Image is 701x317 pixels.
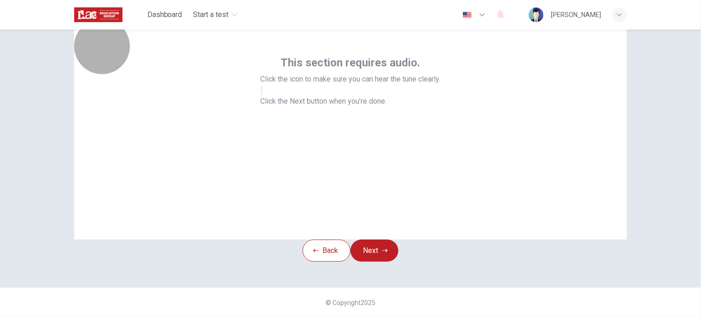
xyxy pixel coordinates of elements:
button: Dashboard [144,6,186,23]
span: Click the icon to make sure you can hear the tune clearly. [261,74,441,85]
span: Start a test [193,9,229,20]
div: [PERSON_NAME] [551,9,601,20]
span: Click the Next button when you’re done. [261,97,387,106]
a: ILAC logo [74,6,144,24]
img: Profile picture [529,7,543,22]
img: en [461,12,473,18]
button: Back [303,240,350,262]
button: Start a test [190,6,241,23]
span: Dashboard [147,9,182,20]
span: This section requires audio. [281,55,421,70]
img: ILAC logo [74,6,123,24]
span: © Copyright 2025 [326,299,375,306]
button: Next [350,240,398,262]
